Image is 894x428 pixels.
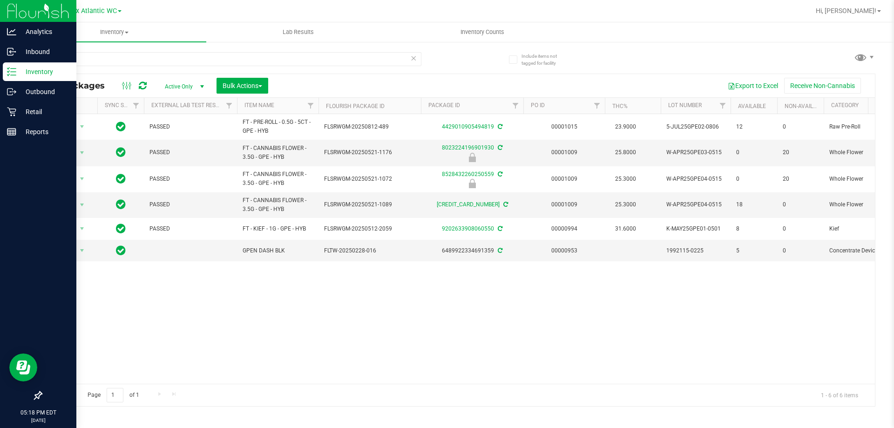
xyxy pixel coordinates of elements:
[151,102,224,109] a: External Lab Test Result
[551,176,577,182] a: 00001009
[610,120,641,134] span: 23.9000
[521,53,568,67] span: Include items not tagged for facility
[116,198,126,211] span: In Sync
[326,103,385,109] a: Flourish Package ID
[783,200,818,209] span: 0
[496,123,502,130] span: Sync from Compliance System
[783,148,818,157] span: 20
[303,98,318,114] a: Filter
[610,146,641,159] span: 25.8000
[496,225,502,232] span: Sync from Compliance System
[502,201,508,208] span: Sync from Compliance System
[7,87,16,96] inline-svg: Outbound
[80,388,147,402] span: Page of 1
[149,122,231,131] span: PASSED
[589,98,605,114] a: Filter
[666,224,725,233] span: K-MAY25GPE01-0501
[610,222,641,236] span: 31.6000
[7,27,16,36] inline-svg: Analytics
[437,201,500,208] a: [CREDIT_CARD_NUMBER]
[420,179,525,188] div: Launch Hold
[324,246,415,255] span: FLTW-20250228-016
[496,144,502,151] span: Sync from Compliance System
[666,148,725,157] span: W-APR25GPE03-0515
[813,388,866,402] span: 1 - 6 of 6 items
[722,78,784,94] button: Export to Excel
[508,98,523,114] a: Filter
[116,120,126,133] span: In Sync
[48,81,114,91] span: All Packages
[116,146,126,159] span: In Sync
[551,225,577,232] a: 00000994
[785,103,826,109] a: Non-Available
[736,224,772,233] span: 8
[243,246,313,255] span: GPEN DASH BLK
[149,200,231,209] span: PASSED
[666,200,725,209] span: W-APR25GPE04-0515
[7,67,16,76] inline-svg: Inventory
[243,144,313,162] span: FT - CANNABIS FLOWER - 3.5G - GPE - HYB
[531,102,545,109] a: PO ID
[496,247,502,254] span: Sync from Compliance System
[610,172,641,186] span: 25.3000
[68,7,117,15] span: Jax Atlantic WC
[76,222,88,235] span: select
[324,175,415,183] span: FLSRWGM-20250521-1072
[324,200,415,209] span: FLSRWGM-20250521-1089
[668,102,702,109] a: Lot Number
[428,102,460,109] a: Package ID
[715,98,731,114] a: Filter
[390,22,574,42] a: Inventory Counts
[16,86,72,97] p: Outbound
[217,78,268,94] button: Bulk Actions
[107,388,123,402] input: 1
[116,244,126,257] span: In Sync
[16,46,72,57] p: Inbound
[243,224,313,233] span: FT - KIEF - 1G - GPE - HYB
[222,98,237,114] a: Filter
[149,224,231,233] span: PASSED
[4,417,72,424] p: [DATE]
[448,28,517,36] span: Inventory Counts
[16,26,72,37] p: Analytics
[496,171,502,177] span: Sync from Compliance System
[783,224,818,233] span: 0
[666,122,725,131] span: 5-JUL25GPE02-0806
[324,122,415,131] span: FLSRWGM-20250812-489
[16,106,72,117] p: Retail
[16,66,72,77] p: Inventory
[76,244,88,257] span: select
[76,198,88,211] span: select
[7,107,16,116] inline-svg: Retail
[270,28,326,36] span: Lab Results
[666,175,725,183] span: W-APR25GPE04-0515
[244,102,274,109] a: Item Name
[783,122,818,131] span: 0
[784,78,861,94] button: Receive Non-Cannabis
[324,224,415,233] span: FLSRWGM-20250512-2059
[9,353,37,381] iframe: Resource center
[16,126,72,137] p: Reports
[551,149,577,156] a: 00001009
[223,82,262,89] span: Bulk Actions
[783,246,818,255] span: 0
[816,7,876,14] span: Hi, [PERSON_NAME]!
[442,123,494,130] a: 4429010905494819
[831,102,859,109] a: Category
[324,148,415,157] span: FLSRWGM-20250521-1176
[783,175,818,183] span: 20
[129,98,144,114] a: Filter
[736,246,772,255] span: 5
[105,102,141,109] a: Sync Status
[736,175,772,183] span: 0
[22,28,206,36] span: Inventory
[206,22,390,42] a: Lab Results
[76,146,88,159] span: select
[76,172,88,185] span: select
[22,22,206,42] a: Inventory
[551,123,577,130] a: 00001015
[149,148,231,157] span: PASSED
[7,47,16,56] inline-svg: Inbound
[666,246,725,255] span: 1992115-0225
[442,171,494,177] a: 8528432260250559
